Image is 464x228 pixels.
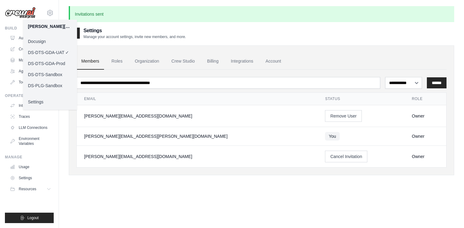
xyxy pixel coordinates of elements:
[28,23,72,29] div: [PERSON_NAME][EMAIL_ADDRESS][PERSON_NAME][DOMAIN_NAME]
[106,53,127,70] a: Roles
[23,80,77,91] a: DS-PLG-Sandbox
[5,155,54,160] div: Manage
[325,132,340,141] span: You
[84,153,310,160] div: [PERSON_NAME][EMAIL_ADDRESS][DOMAIN_NAME]
[23,58,77,69] a: DS-DTS-GDA-Prod
[19,187,36,191] span: Resources
[83,34,186,39] p: Manage your account settings, invite new members, and more.
[7,112,54,122] a: Traces
[167,53,200,70] a: Crew Studio
[412,133,439,139] div: Owner
[5,213,54,223] button: Logout
[23,69,77,80] a: DS-DTS-Sandbox
[84,133,310,139] div: [PERSON_NAME][EMAIL_ADDRESS][PERSON_NAME][DOMAIN_NAME]
[7,184,54,194] button: Resources
[84,113,310,119] div: [PERSON_NAME][EMAIL_ADDRESS][DOMAIN_NAME]
[7,162,54,172] a: Usage
[7,55,54,65] a: Marketplace
[7,101,54,110] a: Integrations
[83,27,186,34] h2: Settings
[130,53,164,70] a: Organization
[261,53,286,70] a: Account
[325,110,362,122] button: Remove User
[202,53,223,70] a: Billing
[23,47,77,58] a: DS-DTS-GDA-UAT ✓
[77,93,318,105] th: Email
[7,66,54,76] a: Agents
[226,53,258,70] a: Integrations
[7,173,54,183] a: Settings
[27,215,39,220] span: Logout
[5,26,54,31] div: Build
[23,96,77,107] a: Settings
[412,153,439,160] div: Owner
[404,93,446,105] th: Role
[7,134,54,149] a: Environment Variables
[23,36,77,47] a: Docusign
[7,77,54,87] a: Tool Registry
[76,53,104,70] a: Members
[412,113,439,119] div: Owner
[7,33,54,43] a: Automations
[7,123,54,133] a: LLM Connections
[5,93,54,98] div: Operate
[318,93,404,105] th: Status
[325,151,367,162] button: Cancel Invitation
[7,44,54,54] a: Crew Studio
[69,6,454,22] p: Invitations sent
[5,7,36,19] img: Logo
